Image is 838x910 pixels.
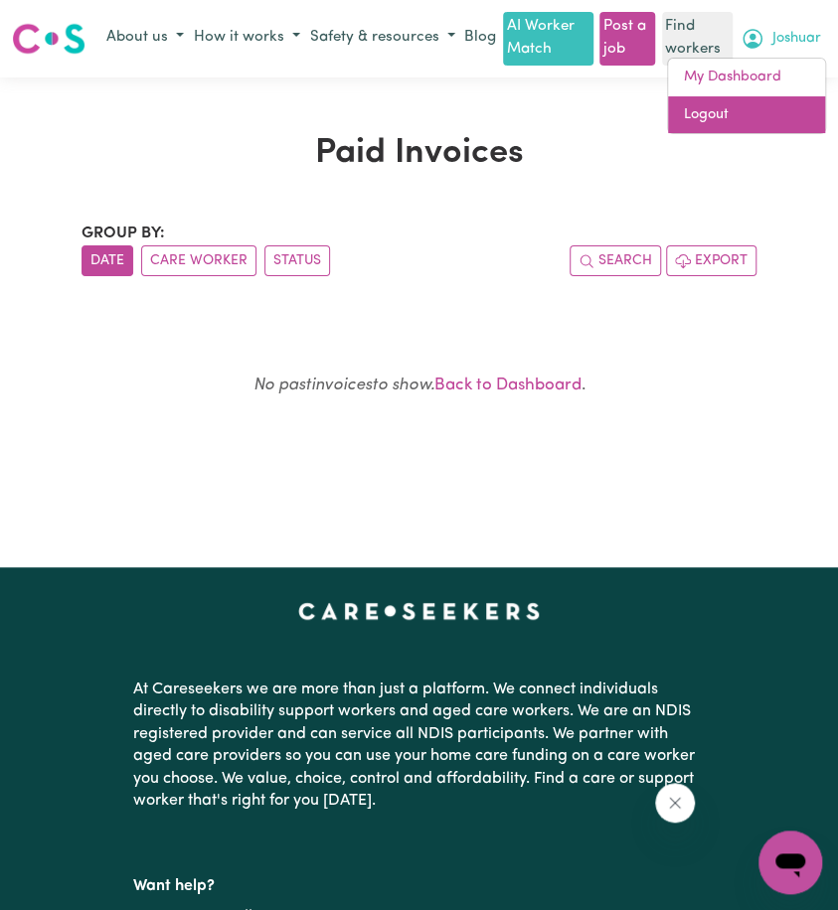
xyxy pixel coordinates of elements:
button: How it works [189,22,305,55]
button: My Account [736,22,826,56]
button: sort invoices by date [82,245,133,276]
button: Safety & resources [305,22,460,55]
span: Joshuar [772,28,821,50]
a: Back to Dashboard [433,377,581,393]
a: Logout [668,96,825,134]
small: . [252,377,585,393]
h1: Paid Invoices [82,133,756,175]
img: Careseekers logo [12,21,85,57]
a: Blog [460,23,500,54]
a: Find workers [662,12,733,66]
p: At Careseekers we are more than just a platform. We connect individuals directly to disability su... [133,671,706,820]
a: Post a job [599,12,655,66]
button: Search [570,245,661,276]
iframe: Close message [655,783,695,823]
span: Need any help? [12,14,120,30]
button: sort invoices by care worker [141,245,256,276]
div: My Account [667,58,826,134]
button: About us [101,22,189,55]
a: Careseekers logo [12,16,85,62]
button: sort invoices by paid status [264,245,330,276]
em: No past invoices to show. [252,377,433,393]
button: Export [666,245,756,276]
a: AI Worker Match [503,12,593,66]
a: My Dashboard [668,59,825,96]
p: Want help? [133,867,706,897]
span: Group by: [82,226,165,241]
iframe: Button to launch messaging window [758,831,822,894]
a: Careseekers home page [298,603,540,619]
